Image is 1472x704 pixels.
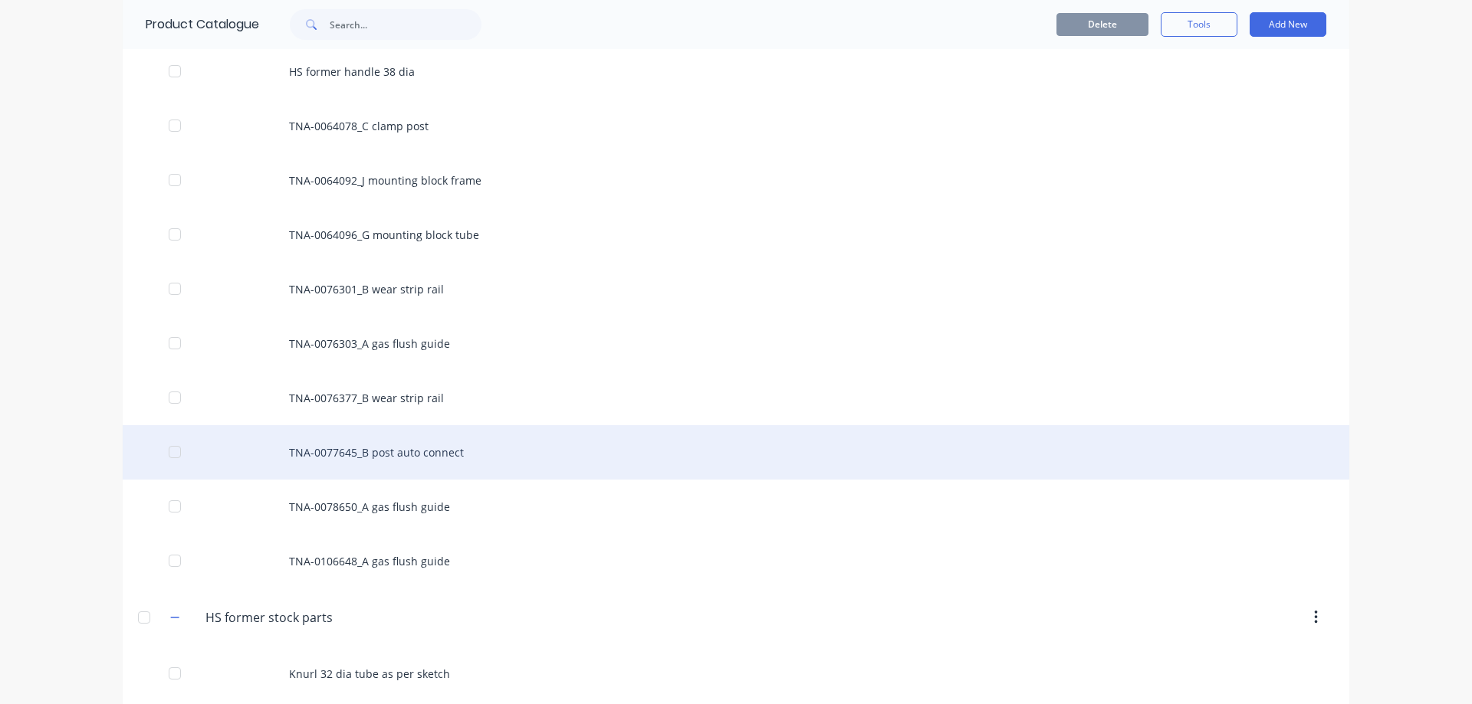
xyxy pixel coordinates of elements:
input: Enter category name [205,608,387,627]
input: Search... [330,9,481,40]
button: Tools [1161,12,1237,37]
div: TNA-0064092_J mounting block frame [123,153,1349,208]
div: Knurl 32 dia tube as per sketch [123,647,1349,701]
div: TNA-0076303_A gas flush guide [123,316,1349,371]
div: TNA-0064078_C clamp post [123,99,1349,153]
div: TNA-0077645_B post auto connect [123,425,1349,480]
button: Add New [1250,12,1326,37]
div: TNA-0064096_G mounting block tube [123,208,1349,262]
button: Delete [1056,13,1148,36]
div: TNA-0076377_B wear strip rail [123,371,1349,425]
div: HS former handle 38 dia [123,44,1349,99]
div: TNA-0076301_B wear strip rail [123,262,1349,316]
div: TNA-0078650_A gas flush guide [123,480,1349,534]
div: TNA-0106648_A gas flush guide [123,534,1349,588]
